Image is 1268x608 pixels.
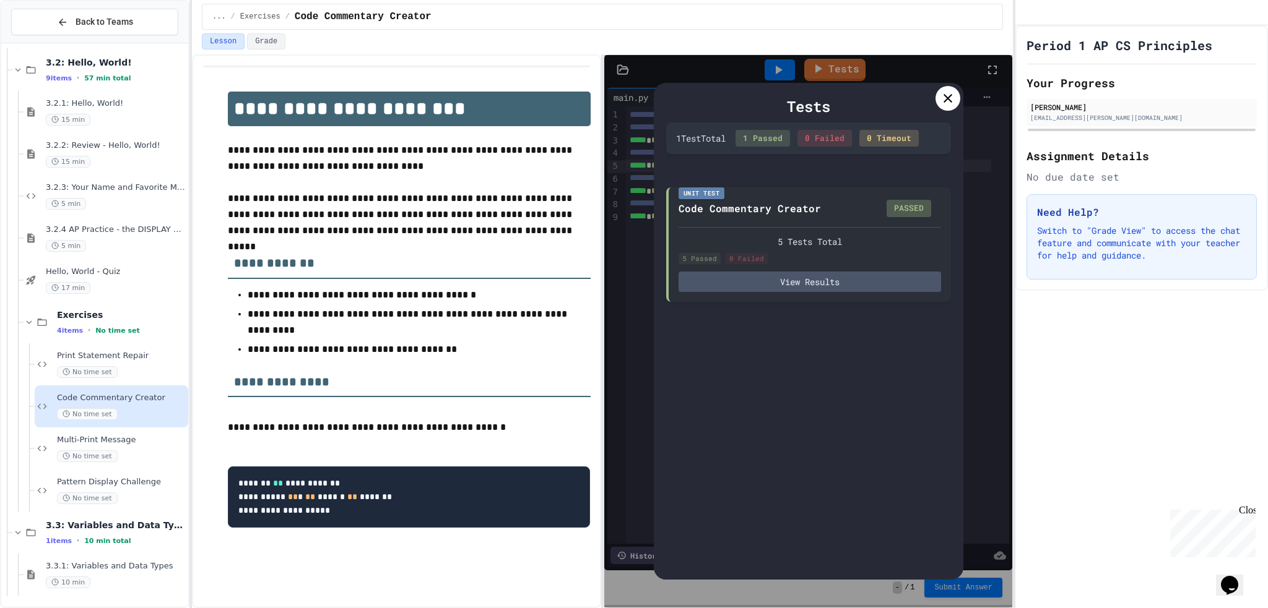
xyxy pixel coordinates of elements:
div: Tests [666,95,951,118]
h1: Period 1 AP CS Principles [1027,36,1212,54]
button: Grade [247,33,285,49]
span: No time set [57,408,118,420]
span: 17 min [46,282,90,294]
span: 15 min [46,156,90,168]
span: No time set [95,327,140,335]
iframe: chat widget [1216,559,1256,596]
div: 0 Failed [726,253,768,265]
span: / [231,12,235,22]
span: / [285,12,290,22]
span: No time set [57,492,118,504]
div: PASSED [887,200,931,217]
span: Exercises [57,309,186,320]
span: 3.2.3: Your Name and Favorite Movie [46,182,186,193]
h3: Need Help? [1037,205,1246,220]
span: Multi-Print Message [57,435,186,445]
span: Code Commentary Creator [57,393,186,403]
div: [PERSON_NAME] [1030,101,1253,113]
button: Lesson [202,33,245,49]
div: Code Commentary Creator [679,201,821,216]
span: 3.3.1: Variables and Data Types [46,561,186,572]
span: 9 items [46,74,72,82]
span: • [77,536,79,546]
span: Hello, World - Quiz [46,267,186,277]
span: 10 min [46,576,90,588]
div: 1 Test Total [676,132,726,145]
button: View Results [679,272,941,292]
span: No time set [57,450,118,462]
div: 5 Tests Total [679,235,941,248]
div: 0 Failed [797,130,852,147]
span: • [88,325,90,335]
div: 1 Passed [736,130,790,147]
span: 57 min total [84,74,131,82]
span: 5 min [46,240,86,252]
span: 3.2.1: Hello, World! [46,98,186,109]
span: 3.2.4 AP Practice - the DISPLAY Procedure [46,225,186,235]
div: 5 Passed [679,253,721,265]
span: Print Statement Repair [57,351,186,361]
span: 10 min total [84,537,131,545]
div: No due date set [1027,169,1257,184]
span: Code Commentary Creator [295,9,432,24]
span: Back to Teams [76,15,133,28]
span: ... [212,12,226,22]
div: Chat with us now!Close [5,5,85,79]
div: Unit Test [679,187,725,199]
span: No time set [57,366,118,378]
span: 5 min [46,198,86,210]
span: 3.2: Hello, World! [46,57,186,68]
div: 0 Timeout [859,130,919,147]
span: 1 items [46,537,72,545]
div: [EMAIL_ADDRESS][PERSON_NAME][DOMAIN_NAME] [1030,113,1253,122]
button: Back to Teams [11,9,178,35]
span: 15 min [46,114,90,126]
span: 4 items [57,327,83,335]
span: 3.3: Variables and Data Types [46,520,186,531]
span: Exercises [240,12,280,22]
h2: Assignment Details [1027,147,1257,165]
p: Switch to "Grade View" to access the chat feature and communicate with your teacher for help and ... [1037,225,1246,262]
iframe: chat widget [1165,505,1256,557]
span: 3.2.2: Review - Hello, World! [46,140,186,151]
span: Pattern Display Challenge [57,477,186,487]
span: • [77,73,79,83]
h2: Your Progress [1027,74,1257,92]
